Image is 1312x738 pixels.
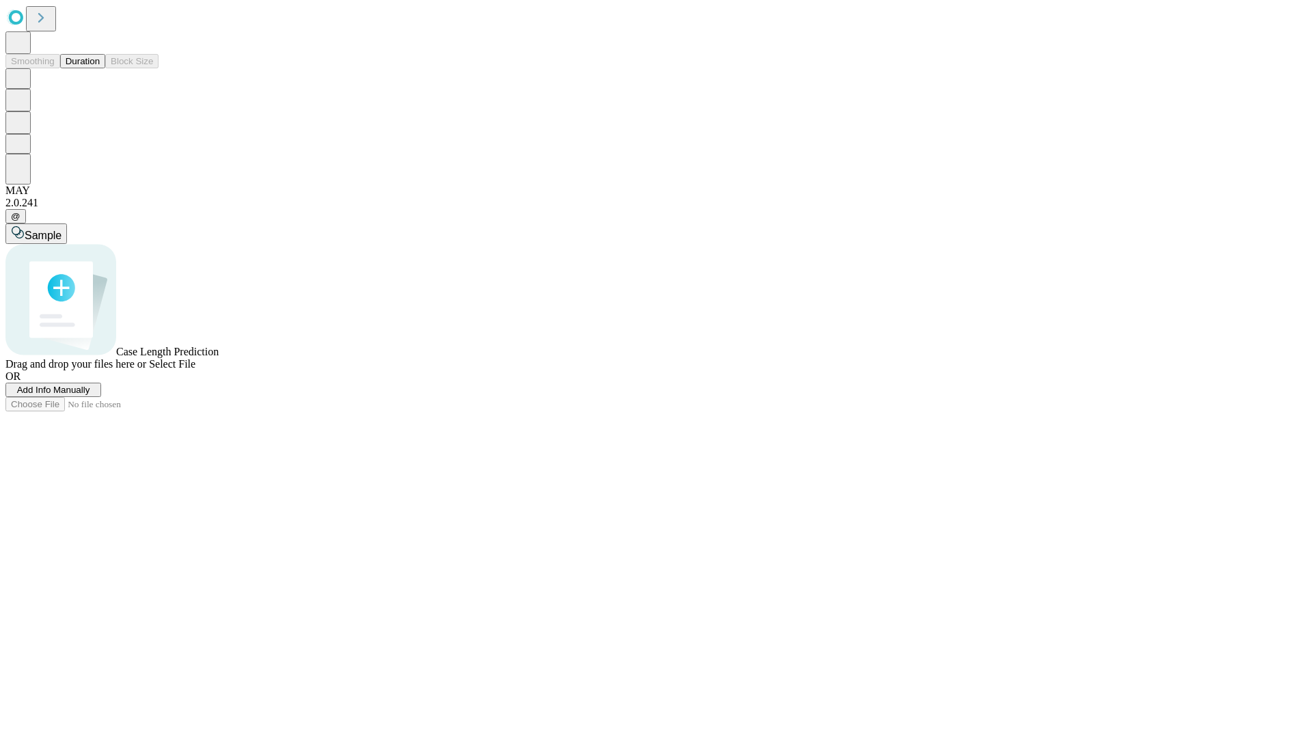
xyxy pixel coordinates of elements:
[105,54,159,68] button: Block Size
[5,358,146,370] span: Drag and drop your files here or
[5,370,20,382] span: OR
[5,197,1307,209] div: 2.0.241
[5,223,67,244] button: Sample
[116,346,219,357] span: Case Length Prediction
[11,211,20,221] span: @
[5,209,26,223] button: @
[5,184,1307,197] div: MAY
[149,358,195,370] span: Select File
[25,230,61,241] span: Sample
[60,54,105,68] button: Duration
[5,383,101,397] button: Add Info Manually
[17,385,90,395] span: Add Info Manually
[5,54,60,68] button: Smoothing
